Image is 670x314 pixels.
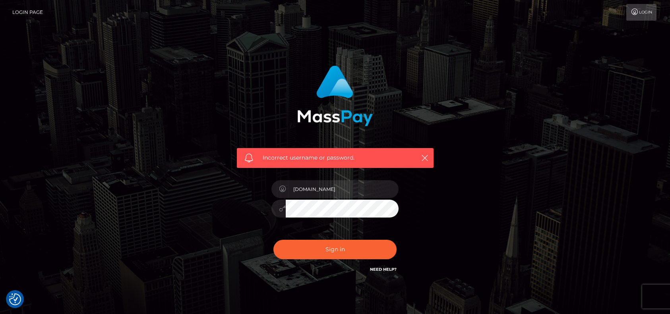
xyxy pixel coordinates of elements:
button: Sign in [273,240,397,259]
a: Login Page [12,4,43,21]
input: Username... [286,180,399,198]
span: Incorrect username or password. [263,154,408,162]
img: MassPay Login [297,65,373,126]
button: Consent Preferences [9,293,21,305]
a: Need Help? [370,267,397,272]
a: Login [626,4,656,21]
img: Revisit consent button [9,293,21,305]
